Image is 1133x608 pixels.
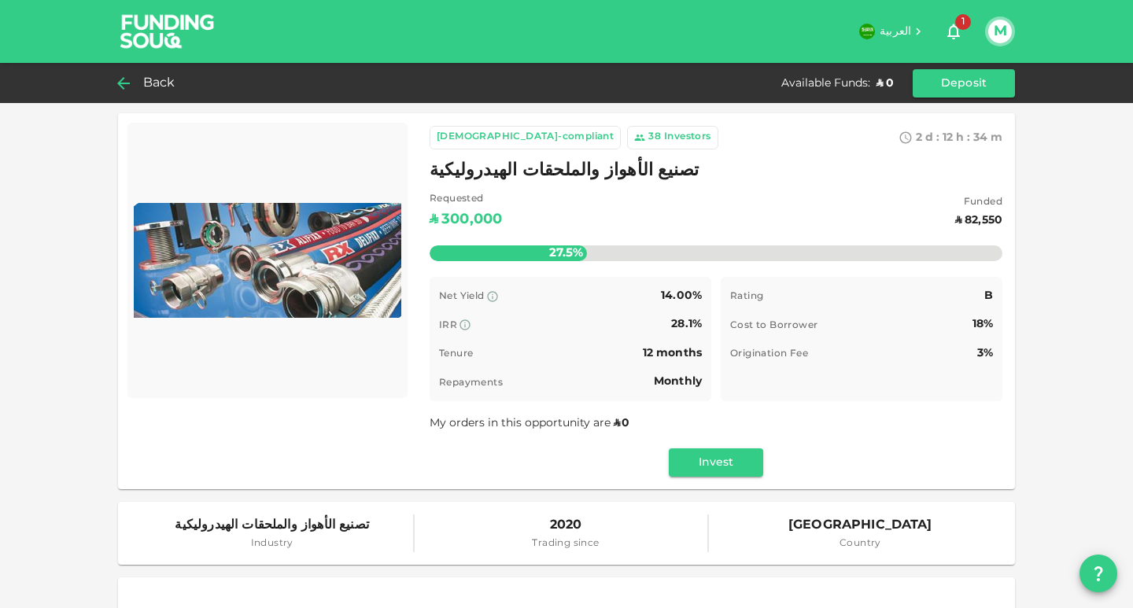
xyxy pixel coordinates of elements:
[991,132,1002,143] span: m
[977,348,993,359] span: 3%
[430,156,699,186] span: تصنيع الأهواز والملحقات الهيدروليكية
[643,348,702,359] span: 12 months
[664,130,711,146] div: Investors
[439,378,503,388] span: Repayments
[956,132,970,143] span: h :
[439,349,473,359] span: Tenure
[730,321,817,330] span: Cost to Borrower
[938,16,969,47] button: 1
[988,20,1012,43] button: M
[532,536,599,552] span: Trading since
[916,132,922,143] span: 2
[880,26,911,37] span: العربية
[439,292,485,301] span: Net Yield
[439,321,457,330] span: IRR
[788,536,932,552] span: Country
[143,72,175,94] span: Back
[955,195,1002,211] span: Funded
[532,514,599,536] span: 2020
[913,69,1015,98] button: Deposit
[984,290,993,301] span: B
[943,132,953,143] span: 12
[972,319,993,330] span: 18%
[437,130,614,146] div: [DEMOGRAPHIC_DATA]-compliant
[661,290,702,301] span: 14.00%
[175,514,368,536] span: تصنيع الأهواز والملحقات الهيدروليكية
[430,192,502,208] span: Requested
[614,418,620,429] span: ʢ
[430,418,631,429] span: My orders in this opportunity are
[859,24,875,39] img: flag-sa.b9a346574cdc8950dd34b50780441f57.svg
[669,448,763,477] button: Invest
[877,76,894,91] div: ʢ 0
[134,129,401,392] img: Marketplace Logo
[730,349,808,359] span: Origination Fee
[671,319,702,330] span: 28.1%
[730,292,763,301] span: Rating
[648,130,661,146] div: 38
[781,76,870,91] div: Available Funds :
[973,132,987,143] span: 34
[654,376,702,387] span: Monthly
[788,514,932,536] span: [GEOGRAPHIC_DATA]
[955,14,971,30] span: 1
[175,536,368,552] span: Industry
[622,418,629,429] span: 0
[925,132,939,143] span: d :
[1079,555,1117,592] button: question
